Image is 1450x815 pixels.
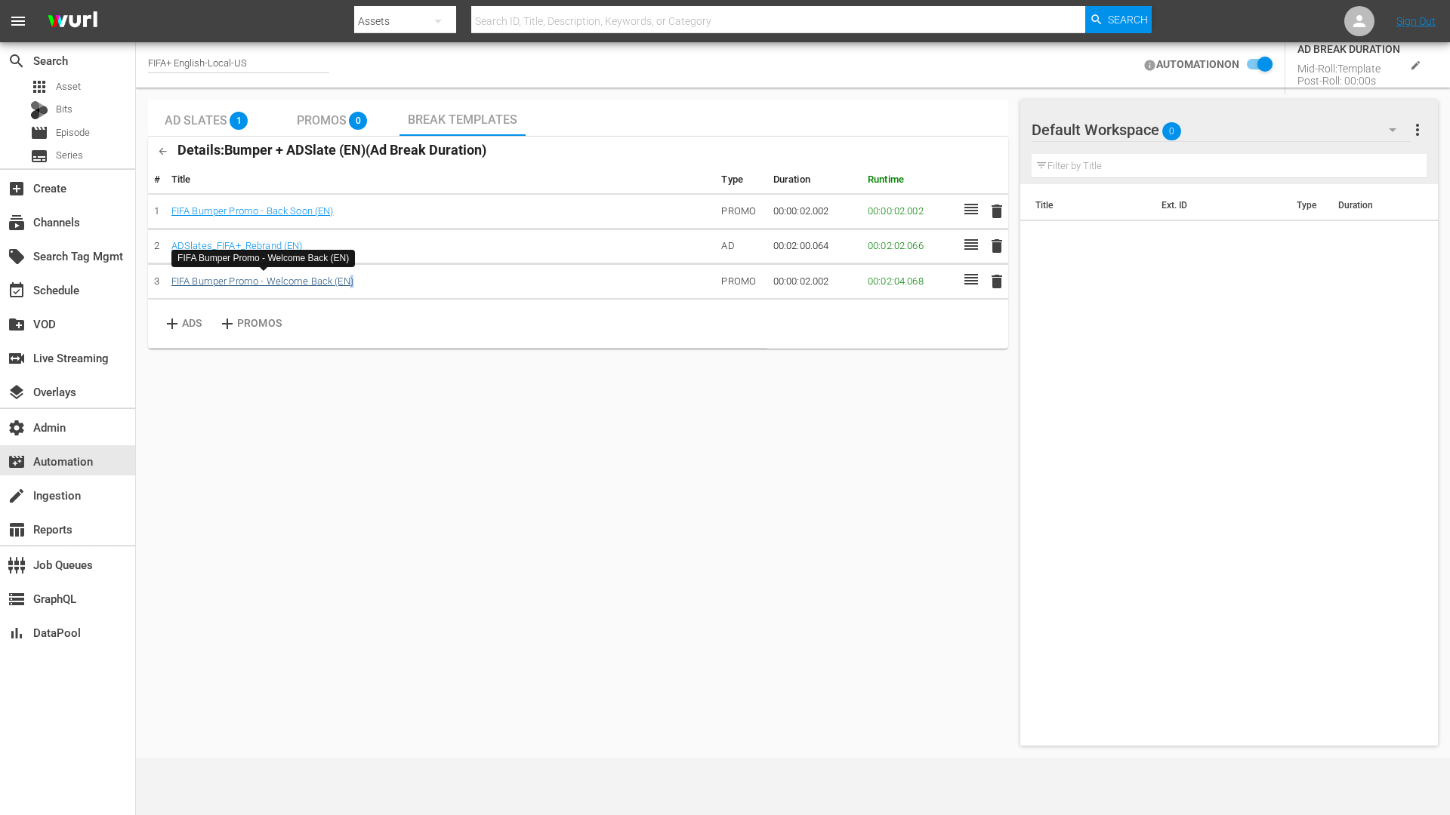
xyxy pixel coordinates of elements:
span: Promos [297,113,347,128]
span: Episode [30,124,48,142]
span: Channels [8,214,26,232]
span: VOD [8,315,26,334]
span: delete [988,272,1006,291]
td: AD [715,229,767,264]
td: 00:02:04.068 [862,264,956,300]
span: Admin [8,419,26,437]
a: Sign Out [1396,15,1436,27]
span: menu [9,12,27,30]
th: Duration [767,166,862,194]
button: more_vert [1408,112,1427,148]
div: FIFA+ English-Local-US [148,57,329,73]
span: Ad Slates [165,113,227,128]
div: Default Workspace [1032,109,1411,151]
span: Live Streaming [8,349,26,368]
button: Search [1085,6,1152,33]
td: 00:02:00.064 [767,229,862,264]
button: edit [1400,50,1431,81]
div: Mid-Roll: Template [1297,63,1381,75]
span: 1 [230,112,248,130]
th: Title [1020,184,1153,226]
span: Asset [30,78,48,96]
span: 0 [1162,115,1181,147]
td: 3 [148,264,165,300]
span: Search [8,52,26,70]
div: Bits [30,101,48,119]
div: Post-Roll: 00:00s [1297,75,1376,87]
td: 00:00:02.002 [862,194,956,229]
span: delete [988,202,1006,220]
button: delete [988,235,1006,257]
div: Break Templates [148,137,1008,349]
span: add [218,315,237,333]
td: 00:00:02.002 [767,194,862,229]
p: PROMOS [237,315,282,331]
span: Bits [56,102,72,117]
th: Ext. ID [1152,184,1288,226]
span: GraphQL [8,590,26,608]
td: 00:02:02.066 [862,229,956,264]
span: Asset [56,79,81,94]
th: Type [1288,184,1329,226]
span: delete [988,237,1006,255]
span: Series [56,148,83,163]
td: PROMO [715,264,767,300]
button: addPROMOS [209,306,245,342]
a: ADSlates_FIFA+_Rebrand (EN) [171,240,303,251]
button: delete [988,200,1006,222]
span: Automation [8,453,26,471]
td: 1 [148,194,165,229]
span: 0 [349,112,367,130]
th: Duration [1329,184,1420,226]
span: more_vert [1408,121,1427,139]
td: 2 [148,229,165,264]
td: 00:00:02.002 [767,264,862,300]
span: Overlays [8,383,26,401]
button: Promos 0 [274,100,400,136]
button: Ad Slates 1 [148,100,274,136]
span: DataPool [8,624,26,642]
span: Break Templates [408,112,517,127]
h4: AUTOMATION ON [1156,59,1239,70]
th: Title [165,166,716,194]
th: Runtime [862,166,956,194]
button: delete [988,270,1006,292]
button: addADS [154,306,190,342]
span: Schedule [8,281,26,300]
span: Job Queues [8,556,26,574]
img: ans4CAIJ8jUAAAAAAAAAAAAAAAAAAAAAAAAgQb4GAAAAAAAAAAAAAAAAAAAAAAAAJMjXAAAAAAAAAAAAAAAAAAAAAAAAgAT5G... [36,4,109,39]
span: Reports [8,521,26,539]
div: AD BREAK DURATION [1297,43,1400,55]
span: Series [30,147,48,165]
span: Create [8,180,26,198]
span: Ingestion [8,487,26,505]
th: Type [715,166,767,194]
th: # [148,166,165,194]
a: FIFA Bumper Promo - Welcome Back (EN) [171,275,353,287]
td: PROMO [715,194,767,229]
button: Break Templates [400,100,526,136]
span: Episode [56,125,90,140]
span: add [163,315,182,333]
a: FIFA Bumper Promo - Back Soon (EN) [171,205,334,217]
span: Search Tag Mgmt [8,248,26,266]
p: ADS [182,315,202,331]
span: Search [1108,6,1148,33]
b: Details: Bumper + ADSlate (EN) ( Ad Break Duration ) [177,142,486,158]
div: FIFA Bumper Promo - Welcome Back (EN) [177,252,349,265]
